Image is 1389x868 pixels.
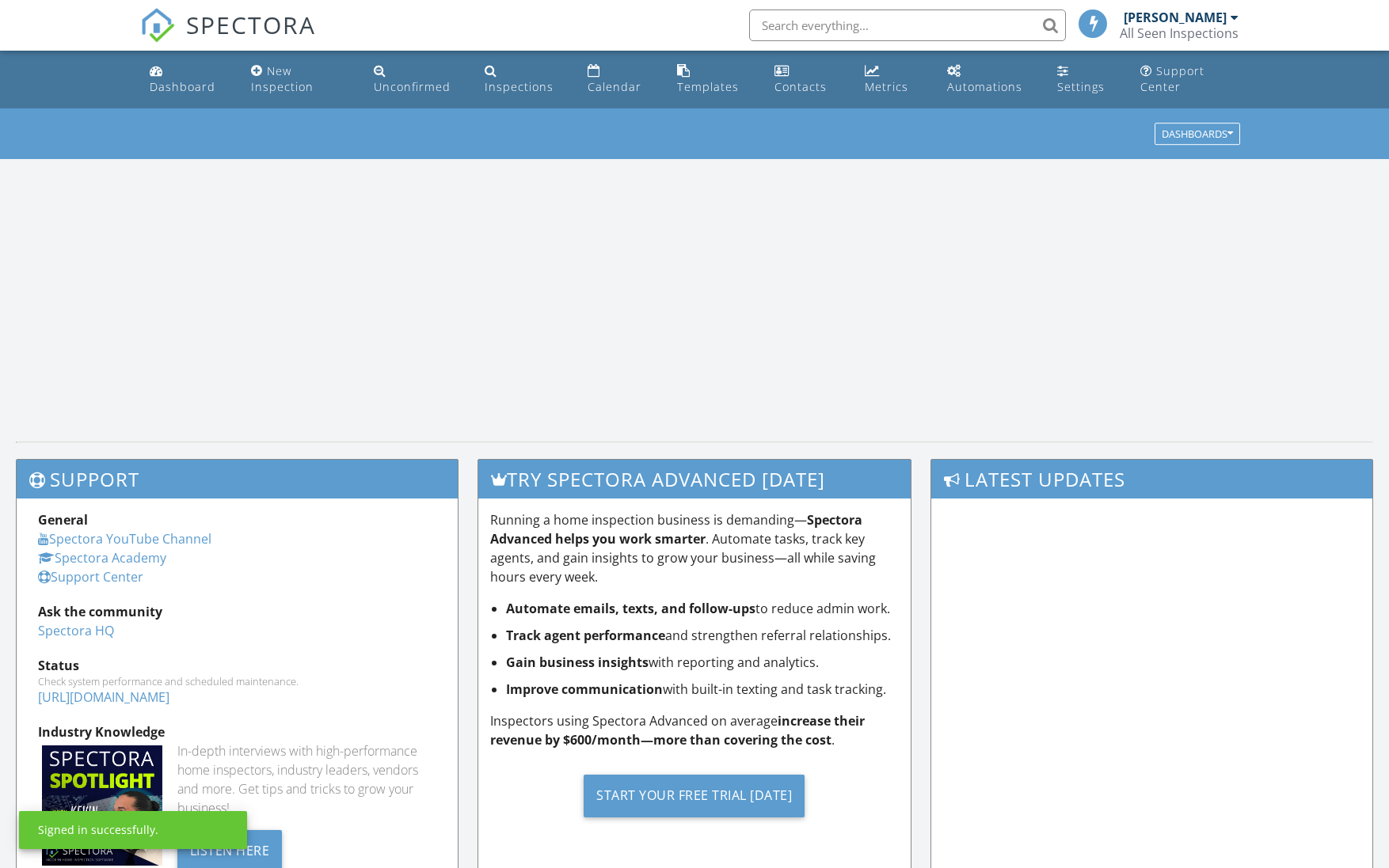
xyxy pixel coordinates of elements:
[671,57,755,102] a: Templates
[1155,123,1240,146] button: Dashboards
[506,626,898,645] li: and strengthen referral relationships.
[506,680,898,699] li: with built-in texting and task tracking.
[140,21,316,55] a: SPECTORA
[1057,79,1105,94] div: Settings
[38,675,436,688] div: Check system performance and scheduled maintenance.
[38,722,436,741] div: Industry Knowledge
[140,8,175,43] img: The Best Home Inspection Software - Spectora
[186,8,316,41] span: SPECTORA
[941,57,1039,102] a: Automations (Basic)
[749,9,1066,41] input: Search everything...
[506,599,898,618] li: to reduce admin work.
[478,57,569,102] a: Inspections
[858,57,928,102] a: Metrics
[245,57,355,102] a: New Inspection
[374,79,451,94] div: Unconfirmed
[506,627,665,644] strong: Track agent performance
[177,841,283,859] a: Listen Here
[17,460,458,498] h3: Support
[1120,25,1239,41] div: All Seen Inspections
[38,656,436,675] div: Status
[478,460,910,498] h3: Try spectora advanced [DATE]
[490,711,898,749] p: Inspectors using Spectora Advanced on average .
[177,741,437,817] div: In-depth interviews with high-performance home inspectors, industry leaders, vendors and more. Ge...
[506,680,663,698] strong: Improve communication
[768,57,846,102] a: Contacts
[581,57,658,102] a: Calendar
[143,57,232,102] a: Dashboard
[38,530,211,548] a: Spectora YouTube Channel
[485,79,554,94] div: Inspections
[865,79,908,94] div: Metrics
[1140,63,1204,94] div: Support Center
[1124,9,1227,25] div: [PERSON_NAME]
[774,79,827,94] div: Contacts
[506,654,649,671] strong: Gain business insights
[506,653,898,672] li: with reporting and analytics.
[38,568,143,586] a: Support Center
[251,63,314,94] div: New Inspection
[1162,129,1233,140] div: Dashboards
[42,745,162,866] img: Spectoraspolightmain
[38,688,169,706] a: [URL][DOMAIN_NAME]
[367,57,466,102] a: Unconfirmed
[38,549,166,567] a: Spectora Academy
[38,511,88,529] strong: General
[38,602,436,621] div: Ask the community
[588,79,641,94] div: Calendar
[490,510,898,586] p: Running a home inspection business is demanding— . Automate tasks, track key agents, and gain ins...
[931,460,1372,498] h3: Latest Updates
[38,822,158,838] div: Signed in successfully.
[150,79,215,94] div: Dashboard
[584,775,805,817] div: Start Your Free Trial [DATE]
[947,79,1022,94] div: Automations
[490,712,865,749] strong: increase their revenue by $600/month—more than covering the cost
[38,622,114,639] a: Spectora HQ
[677,79,739,94] div: Templates
[1051,57,1121,102] a: Settings
[490,511,862,548] strong: Spectora Advanced helps you work smarter
[1134,57,1246,102] a: Support Center
[490,762,898,829] a: Start Your Free Trial [DATE]
[506,600,755,617] strong: Automate emails, texts, and follow-ups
